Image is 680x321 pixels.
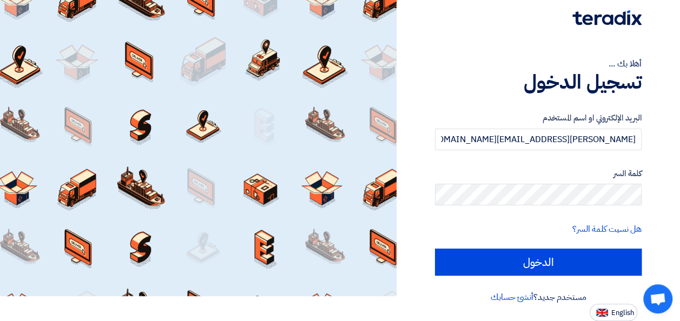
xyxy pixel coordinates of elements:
[435,57,642,70] div: أهلا بك ...
[435,249,642,276] input: الدخول
[435,129,642,150] input: أدخل بريد العمل الإلكتروني او اسم المستخدم الخاص بك ...
[611,309,634,317] span: English
[435,112,642,124] label: البريد الإلكتروني او اسم المستخدم
[572,10,642,25] img: Teradix logo
[435,70,642,94] h1: تسجيل الدخول
[435,168,642,180] label: كلمة السر
[491,291,533,304] a: أنشئ حسابك
[596,309,608,317] img: en-US.png
[435,291,642,304] div: مستخدم جديد؟
[643,284,672,313] a: Open chat
[590,304,637,321] button: English
[572,223,642,236] a: هل نسيت كلمة السر؟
